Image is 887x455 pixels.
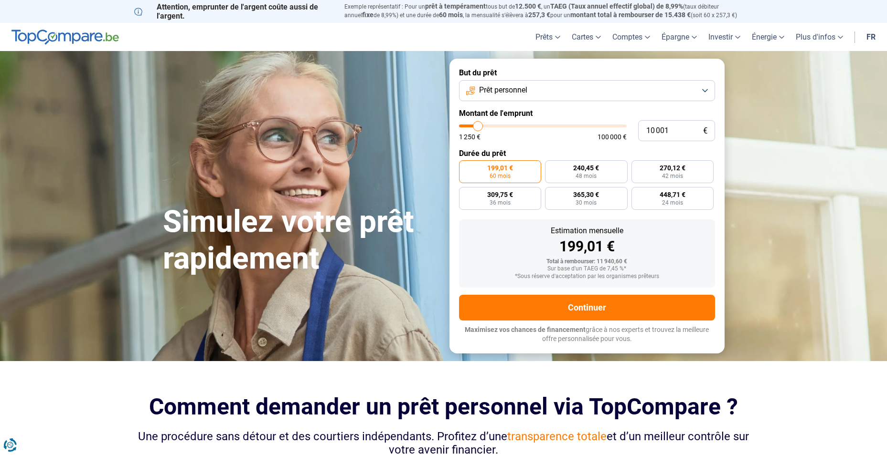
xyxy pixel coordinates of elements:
div: *Sous réserve d'acceptation par les organismes prêteurs [467,273,707,280]
span: 309,75 € [487,191,513,198]
a: Épargne [656,23,703,51]
span: 448,71 € [660,191,685,198]
span: 30 mois [576,200,597,206]
a: Comptes [607,23,656,51]
span: fixe [362,11,374,19]
span: Maximisez vos chances de financement [465,326,586,333]
span: 12.500 € [515,2,541,10]
span: 365,30 € [573,191,599,198]
p: Exemple représentatif : Pour un tous but de , un (taux débiteur annuel de 8,99%) et une durée de ... [344,2,753,20]
a: fr [861,23,881,51]
span: 257,3 € [528,11,550,19]
a: Énergie [746,23,790,51]
a: Cartes [566,23,607,51]
span: € [703,127,707,135]
span: 24 mois [662,200,683,206]
img: TopCompare [11,30,119,45]
button: Prêt personnel [459,80,715,101]
a: Investir [703,23,746,51]
label: Durée du prêt [459,149,715,158]
span: 100 000 € [598,134,627,140]
label: But du prêt [459,68,715,77]
a: Plus d'infos [790,23,849,51]
div: Estimation mensuelle [467,227,707,235]
button: Continuer [459,295,715,321]
span: 240,45 € [573,165,599,171]
span: 199,01 € [487,165,513,171]
span: 42 mois [662,173,683,179]
span: 48 mois [576,173,597,179]
div: Sur base d'un TAEG de 7,45 %* [467,266,707,272]
p: grâce à nos experts et trouvez la meilleure offre personnalisée pour vous. [459,325,715,344]
span: Prêt personnel [479,85,527,95]
div: Total à rembourser: 11 940,60 € [467,259,707,265]
span: 270,12 € [660,165,685,171]
h1: Simulez votre prêt rapidement [163,204,438,277]
span: transparence totale [507,430,607,443]
span: montant total à rembourser de 15.438 € [570,11,691,19]
label: Montant de l'emprunt [459,109,715,118]
span: TAEG (Taux annuel effectif global) de 8,99% [550,2,683,10]
span: prêt à tempérament [425,2,486,10]
h2: Comment demander un prêt personnel via TopCompare ? [134,393,753,420]
span: 60 mois [439,11,463,19]
a: Prêts [530,23,566,51]
p: Attention, emprunter de l'argent coûte aussi de l'argent. [134,2,333,21]
span: 60 mois [490,173,511,179]
span: 1 250 € [459,134,481,140]
div: 199,01 € [467,239,707,254]
span: 36 mois [490,200,511,206]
